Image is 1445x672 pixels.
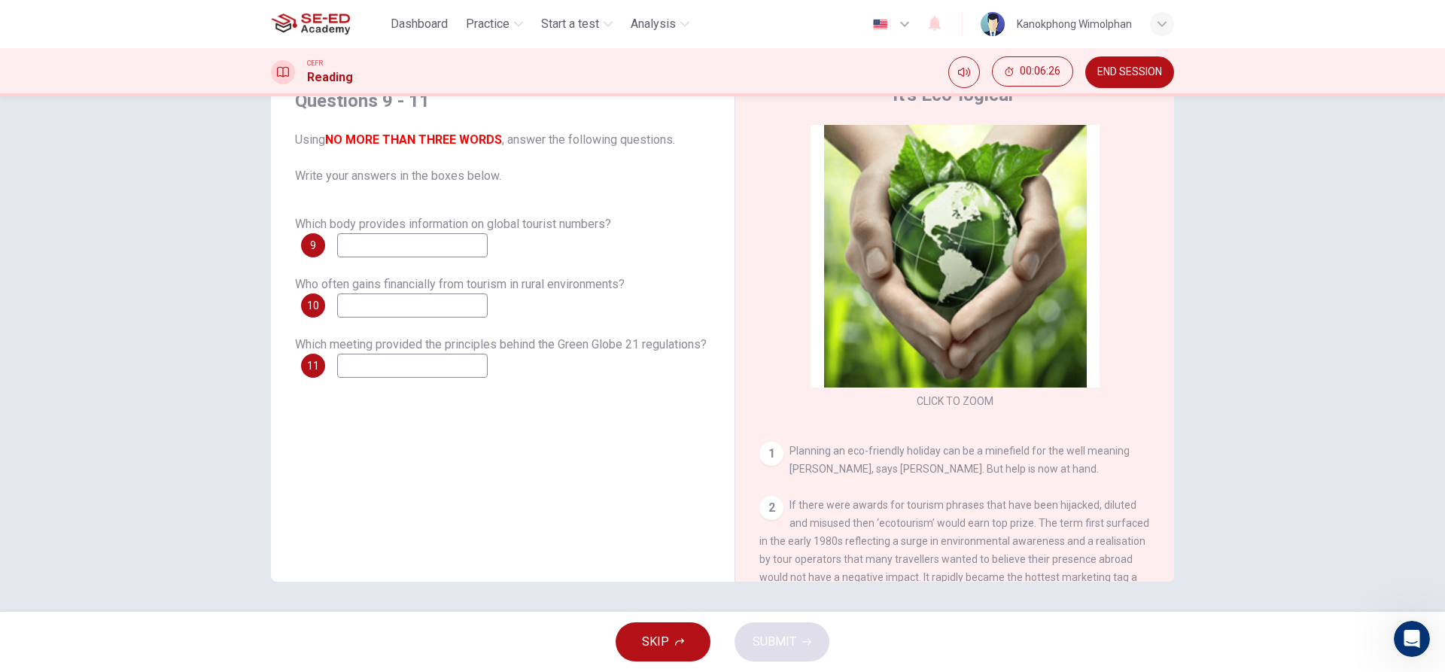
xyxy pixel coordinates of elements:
img: Profile picture [981,12,1005,36]
div: Hide [992,56,1073,88]
div: 1 [759,442,783,466]
p: Hey Kanokphong. Welcome to EduSynch! [30,107,271,184]
div: 2 [759,496,783,520]
iframe: Intercom live chat [1394,621,1430,657]
span: Home [33,507,67,518]
font: NO MORE THAN THREE WORDS [325,132,502,147]
span: Practice [466,15,510,33]
button: Search for help [22,300,279,330]
span: Messages [125,507,177,518]
img: SE-ED Academy logo [271,9,350,39]
span: 11 [307,360,319,371]
span: 9 [310,240,316,251]
span: Analysis [631,15,676,33]
img: Profile image for Fin [234,248,252,266]
span: CEFR [307,58,323,68]
span: END SESSION [1097,66,1162,78]
span: 00:06:26 [1020,65,1060,78]
button: SKIP [616,622,710,661]
h1: Reading [307,68,353,87]
button: Messages [100,470,200,530]
button: END SESSION [1085,56,1174,88]
span: Search for help [31,308,122,324]
button: 00:06:26 [992,56,1073,87]
span: Who often gains financially from tourism in rural environments? [295,277,625,291]
button: Dashboard [385,11,454,38]
span: Planning an eco-friendly holiday can be a minefield for the well meaning [PERSON_NAME], says [PER... [789,445,1130,475]
span: If there were awards for tourism phrases that have been hijacked, diluted and misused then ‘ecoto... [759,499,1149,601]
div: Mute [948,56,980,88]
span: 10 [307,300,319,311]
button: Help [201,470,301,530]
a: SE-ED Academy logo [271,9,385,39]
span: Help [239,507,263,518]
button: Start a test [535,11,619,38]
h4: Questions 9 - 11 [295,89,710,113]
div: CEFR Level Test Structure and Scoring System [31,342,252,374]
span: Which meeting provided the principles behind the Green Globe 21 regulations? [295,337,707,351]
span: SKIP [642,631,669,652]
div: CEFR Level Test Structure and Scoring System [22,336,279,380]
div: Ask a question [31,242,228,257]
span: Using , answer the following questions. Write your answers in the boxes below. [295,131,710,185]
div: Ask a questionAI Agent and team can helpProfile image for Fin [15,229,286,286]
p: How can we help? [30,184,271,209]
button: Practice [460,11,529,38]
div: I lost my test due to a technical error (CEFR Level Test) [31,386,252,418]
img: en [871,19,890,30]
div: AI Agent and team can help [31,257,228,273]
span: Which body provides information on global tourist numbers? [295,217,611,231]
span: Start a test [541,15,599,33]
span: Dashboard [391,15,448,33]
button: Analysis [625,11,695,38]
div: Close [259,24,286,51]
div: Kanokphong Wimolphan [1017,15,1132,33]
div: I lost my test due to a technical error (CEFR Level Test) [22,380,279,424]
